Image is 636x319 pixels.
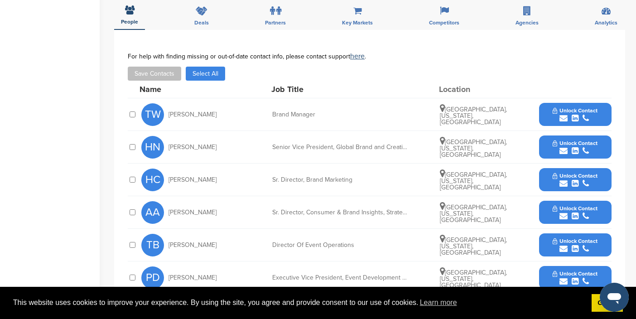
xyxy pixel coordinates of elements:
[169,242,217,248] span: [PERSON_NAME]
[194,20,209,25] span: Deals
[342,20,373,25] span: Key Markets
[419,296,458,309] a: learn more about cookies
[169,177,217,183] span: [PERSON_NAME]
[128,53,612,60] div: For help with finding missing or out-of-date contact info, please contact support .
[141,234,164,256] span: TB
[592,294,623,312] a: dismiss cookie message
[272,209,408,216] div: Sr. Director, Consumer & Brand Insights, Strategy
[439,85,507,93] div: Location
[169,209,217,216] span: [PERSON_NAME]
[595,20,617,25] span: Analytics
[440,106,507,126] span: [GEOGRAPHIC_DATA], [US_STATE], [GEOGRAPHIC_DATA]
[440,171,507,191] span: [GEOGRAPHIC_DATA], [US_STATE], [GEOGRAPHIC_DATA]
[141,201,164,224] span: AA
[169,111,217,118] span: [PERSON_NAME]
[542,101,608,128] button: Unlock Contact
[140,85,239,93] div: Name
[542,264,608,291] button: Unlock Contact
[440,269,507,289] span: [GEOGRAPHIC_DATA], [US_STATE], [GEOGRAPHIC_DATA]
[516,20,539,25] span: Agencies
[265,20,286,25] span: Partners
[128,67,181,81] button: Save Contacts
[542,199,608,226] button: Unlock Contact
[553,271,597,277] span: Unlock Contact
[271,85,407,93] div: Job Title
[542,166,608,193] button: Unlock Contact
[429,20,459,25] span: Competitors
[186,67,225,81] button: Select All
[121,19,138,24] span: People
[141,169,164,191] span: HC
[440,203,507,224] span: [GEOGRAPHIC_DATA], [US_STATE], [GEOGRAPHIC_DATA]
[141,266,164,289] span: PD
[169,275,217,281] span: [PERSON_NAME]
[272,111,408,118] div: Brand Manager
[272,144,408,150] div: Senior Vice President, Global Brand and Creative
[13,296,584,309] span: This website uses cookies to improve your experience. By using the site, you agree and provide co...
[553,173,597,179] span: Unlock Contact
[542,232,608,259] button: Unlock Contact
[553,107,597,114] span: Unlock Contact
[553,238,597,244] span: Unlock Contact
[350,52,365,61] a: here
[272,177,408,183] div: Sr. Director, Brand Marketing
[141,103,164,126] span: TW
[141,136,164,159] span: HN
[272,275,408,281] div: Executive Vice President, Event Development & Operations
[542,134,608,161] button: Unlock Contact
[440,236,507,256] span: [GEOGRAPHIC_DATA], [US_STATE], [GEOGRAPHIC_DATA]
[553,140,597,146] span: Unlock Contact
[600,283,629,312] iframe: Button to launch messaging window
[440,138,507,159] span: [GEOGRAPHIC_DATA], [US_STATE], [GEOGRAPHIC_DATA]
[553,205,597,212] span: Unlock Contact
[169,144,217,150] span: [PERSON_NAME]
[272,242,408,248] div: Director Of Event Operations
